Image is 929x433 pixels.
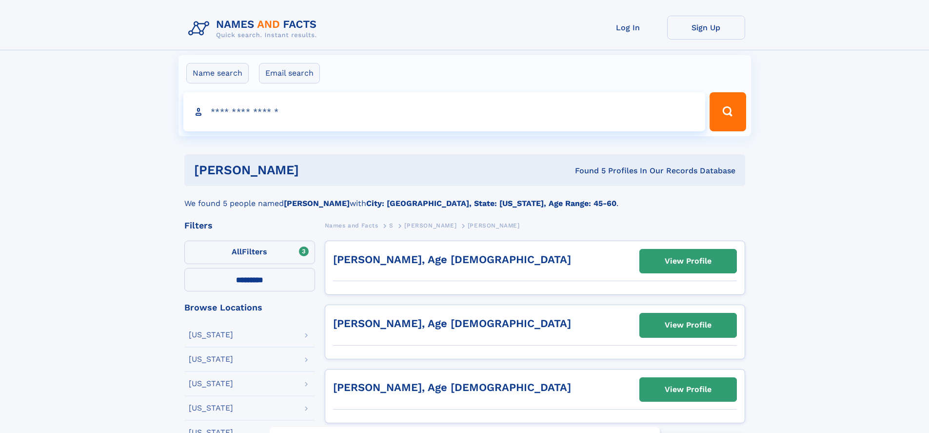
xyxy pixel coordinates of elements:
div: Browse Locations [184,303,315,312]
button: Search Button [710,92,746,131]
a: S [389,219,394,231]
label: Filters [184,241,315,264]
a: Names and Facts [325,219,378,231]
span: [PERSON_NAME] [404,222,456,229]
a: [PERSON_NAME], Age [DEMOGRAPHIC_DATA] [333,317,571,330]
div: View Profile [665,314,712,336]
a: [PERSON_NAME] [404,219,456,231]
a: View Profile [640,313,736,337]
a: View Profile [640,378,736,401]
span: [PERSON_NAME] [468,222,520,229]
a: Sign Up [667,16,745,40]
span: All [232,247,242,256]
a: Log In [589,16,667,40]
div: [US_STATE] [189,331,233,339]
span: S [389,222,394,229]
label: Name search [186,63,249,83]
div: View Profile [665,378,712,401]
h1: [PERSON_NAME] [194,164,437,176]
div: Found 5 Profiles In Our Records Database [437,165,735,176]
div: [US_STATE] [189,404,233,412]
label: Email search [259,63,320,83]
div: [US_STATE] [189,355,233,363]
input: search input [183,92,706,131]
img: Logo Names and Facts [184,16,325,42]
div: Filters [184,221,315,230]
div: View Profile [665,250,712,272]
b: [PERSON_NAME] [284,199,350,208]
div: [US_STATE] [189,380,233,388]
a: [PERSON_NAME], Age [DEMOGRAPHIC_DATA] [333,253,571,266]
a: [PERSON_NAME], Age [DEMOGRAPHIC_DATA] [333,381,571,393]
div: We found 5 people named with . [184,186,745,209]
a: View Profile [640,249,736,273]
b: City: [GEOGRAPHIC_DATA], State: [US_STATE], Age Range: 45-60 [366,199,616,208]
